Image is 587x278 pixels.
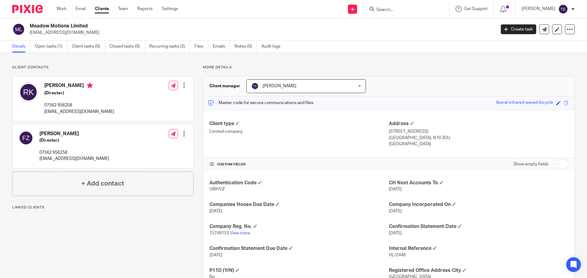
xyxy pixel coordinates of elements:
h3: Client manager [209,83,240,89]
h4: P11D (Y/N) [209,267,389,274]
span: [DATE] [389,187,402,191]
span: [DATE] [389,231,402,235]
a: Audit logs [261,41,285,52]
h4: Confirmation Statement Date [389,223,568,230]
a: Open tasks (1) [35,41,67,52]
h4: Address [389,121,568,127]
h4: Client type [209,121,389,127]
a: Work [57,6,66,12]
p: Client contacts [12,65,194,70]
span: [DATE] [209,253,222,257]
p: [EMAIL_ADDRESS][DOMAIN_NAME] [44,109,114,115]
h4: CH Next Accounts To [389,180,568,186]
p: [EMAIL_ADDRESS][DOMAIN_NAME] [39,156,109,162]
p: 07562 956258 [44,102,114,108]
a: Emails [213,41,230,52]
h4: Company Reg. No. [209,223,389,230]
h2: Meadow Motions Limited [30,23,399,29]
a: Details [12,41,30,52]
img: svg%3E [12,23,25,36]
h4: [PERSON_NAME] [44,82,114,90]
label: Show empty fields [513,161,548,167]
a: Recurring tasks (2) [149,41,190,52]
a: Closed tasks (0) [109,41,145,52]
a: Reports [137,6,153,12]
span: HL/2446 [389,253,406,257]
p: 07562 956258 [39,150,109,156]
i: Primary [87,82,93,88]
h4: CUSTOM FIELDS [209,162,389,167]
p: Master code for secure communications and files [208,100,313,106]
p: Linked clients [12,205,194,210]
span: 15749153 [209,231,229,235]
div: liberal-infrared-waved-bicycle [496,99,553,107]
img: svg%3E [19,131,33,145]
p: [STREET_ADDRESS] [389,128,568,135]
a: Files [194,41,208,52]
img: svg%3E [251,82,259,90]
img: svg%3E [19,82,38,102]
p: [EMAIL_ADDRESS][DOMAIN_NAME] [30,30,492,36]
h4: Internal Reference [389,245,568,252]
span: Get Support [464,7,488,11]
h4: Confirmation Statement Due Date [209,245,389,252]
span: [DATE] [209,209,222,213]
a: Notes (0) [234,41,257,52]
a: View more [230,231,250,235]
h4: Companies House Due Date [209,201,389,208]
h4: Authentication Code [209,180,389,186]
p: [PERSON_NAME] [522,6,555,12]
h4: Registered Office Address City [389,267,568,274]
h4: [PERSON_NAME] [39,131,109,137]
a: Settings [162,6,178,12]
h5: (Director) [44,90,114,96]
p: [GEOGRAPHIC_DATA] [389,141,568,147]
a: Clients [95,6,109,12]
h5: (Director) [39,137,109,143]
span: [DATE] [389,209,402,213]
p: [GEOGRAPHIC_DATA], N10 3DU [389,135,568,141]
a: Create task [501,24,536,34]
h4: Company Incorporated On [389,201,568,208]
span: V89VGF [209,187,225,191]
a: Client tasks (0) [72,41,105,52]
p: Limited company [209,128,389,135]
a: Email [76,6,86,12]
h4: + Add contact [81,179,124,188]
a: Team [118,6,128,12]
img: Pixie [12,5,43,13]
img: svg%3E [558,4,568,14]
span: [PERSON_NAME] [263,84,296,88]
input: Search [376,7,431,13]
p: More details [203,65,575,70]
